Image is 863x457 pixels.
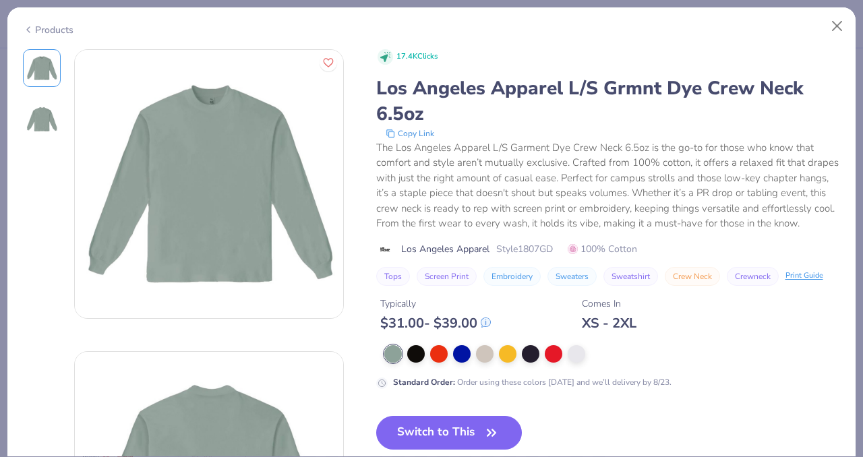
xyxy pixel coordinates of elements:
[393,377,455,388] strong: Standard Order :
[582,297,636,311] div: Comes In
[582,315,636,332] div: XS - 2XL
[376,416,523,450] button: Switch to This
[320,54,337,71] button: Like
[568,242,637,256] span: 100% Cotton
[547,267,597,286] button: Sweaters
[483,267,541,286] button: Embroidery
[23,23,73,37] div: Products
[26,103,58,135] img: Back
[26,52,58,84] img: Front
[380,297,491,311] div: Typically
[603,267,658,286] button: Sweatshirt
[785,270,823,282] div: Print Guide
[380,315,491,332] div: $ 31.00 - $ 39.00
[496,242,553,256] span: Style 1807GD
[376,140,841,231] div: The Los Angeles Apparel L/S Garment Dye Crew Neck 6.5oz is the go-to for those who know that comf...
[376,75,841,127] div: Los Angeles Apparel L/S Grmnt Dye Crew Neck 6.5oz
[376,267,410,286] button: Tops
[75,50,343,318] img: Front
[393,376,672,388] div: Order using these colors [DATE] and we’ll delivery by 8/23.
[401,242,489,256] span: Los Angeles Apparel
[382,127,438,140] button: copy to clipboard
[825,13,850,39] button: Close
[417,267,477,286] button: Screen Print
[727,267,779,286] button: Crewneck
[376,244,394,255] img: brand logo
[396,51,438,63] span: 17.4K Clicks
[665,267,720,286] button: Crew Neck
